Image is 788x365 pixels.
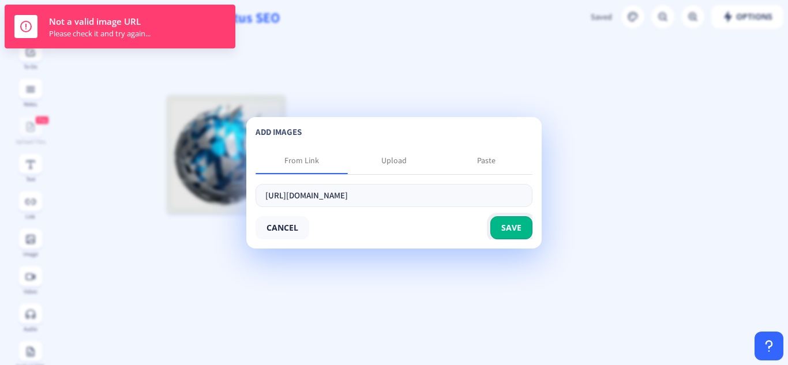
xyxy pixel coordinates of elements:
div: Please check it and try again... [49,28,151,39]
p: add images [256,126,532,138]
button: cancel [256,216,309,239]
div: Paste [477,155,496,166]
div: Upload [381,155,407,166]
button: save [490,216,532,239]
div: From Link [284,155,319,166]
span: Not a valid image URL [49,16,141,27]
input: Paste link here... [256,184,532,207]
